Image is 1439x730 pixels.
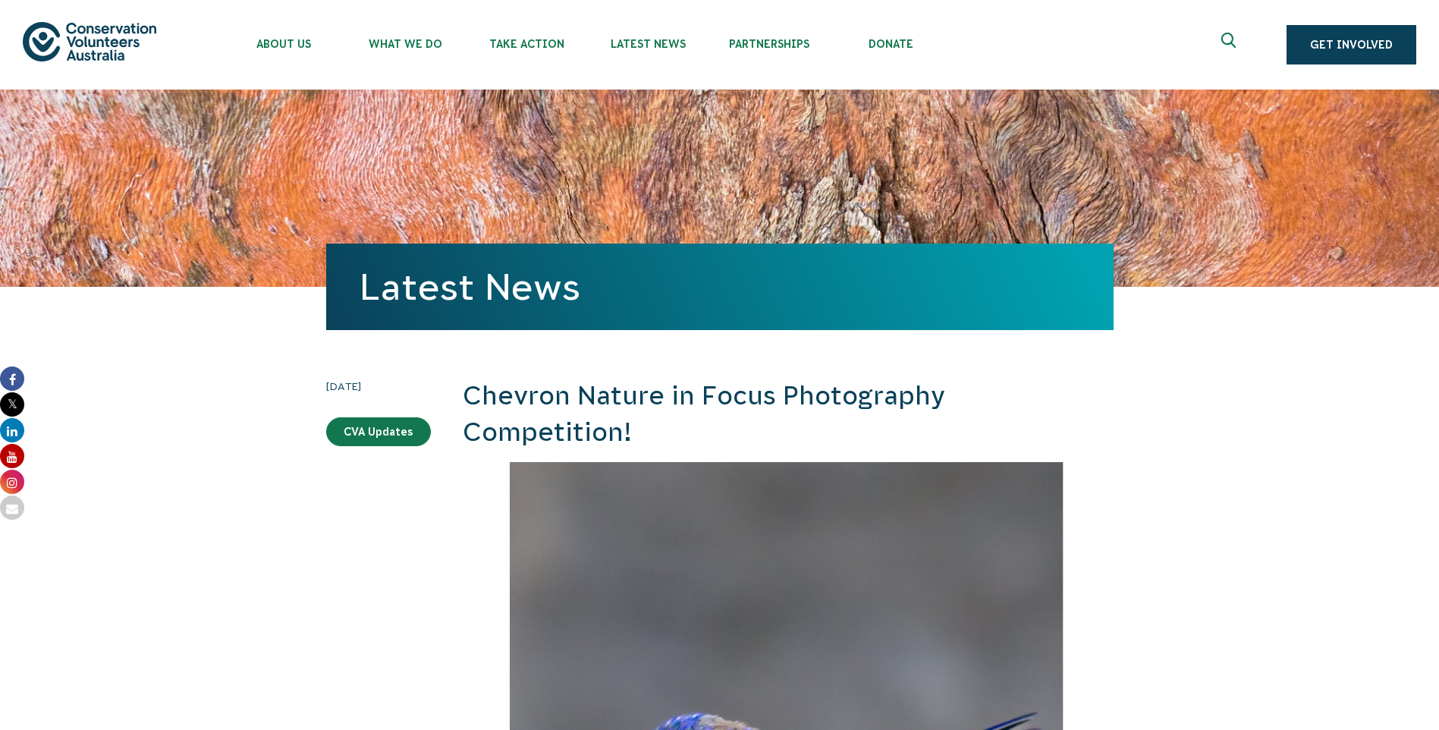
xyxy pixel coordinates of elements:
[360,266,580,307] a: Latest News
[326,417,431,446] a: CVA Updates
[223,38,344,50] span: About Us
[830,38,951,50] span: Donate
[23,22,156,61] img: logo.svg
[466,38,587,50] span: Take Action
[463,378,1114,450] h2: Chevron Nature in Focus Photography Competition!
[1287,25,1416,65] a: Get Involved
[326,378,431,395] time: [DATE]
[587,38,709,50] span: Latest News
[1212,27,1249,63] button: Expand search box Close search box
[709,38,830,50] span: Partnerships
[1221,33,1240,57] span: Expand search box
[344,38,466,50] span: What We Do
